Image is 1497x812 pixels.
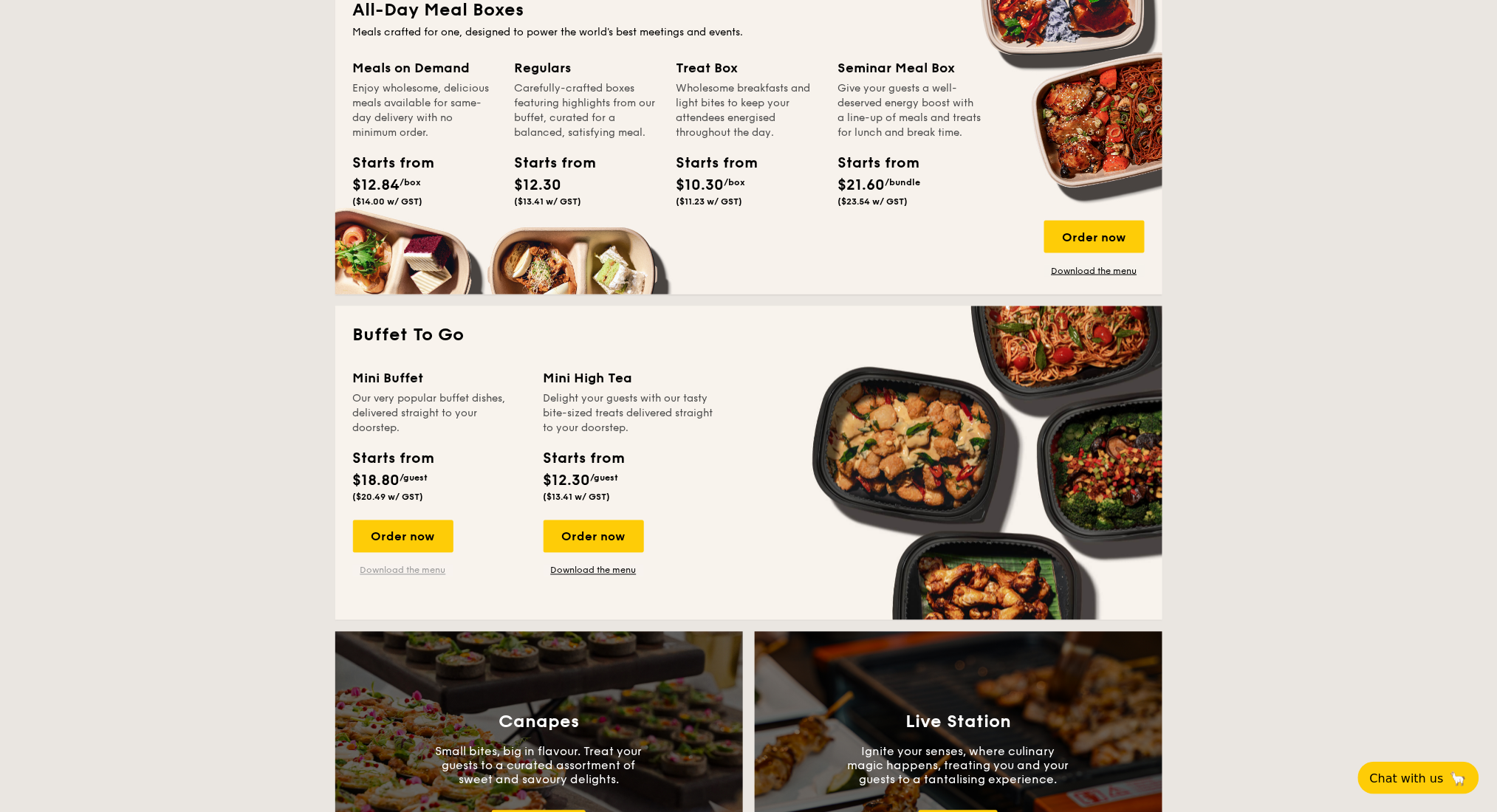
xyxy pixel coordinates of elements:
[544,492,611,503] span: ($13.41 w/ GST)
[353,392,526,436] div: Our very popular buffet dishes, delivered straight to your doorstep.
[676,196,743,207] span: ($11.23 w/ GST)
[353,196,423,207] span: ($14.00 w/ GST)
[499,712,579,733] h3: Canapes
[544,392,716,436] div: Delight your guests with our tasty bite-sized treats delivered straight to your doorstep.
[353,324,1145,348] h2: Buffet To Go
[544,565,644,577] a: Download the menu
[905,712,1011,733] h3: Live Station
[1044,221,1145,253] div: Order now
[353,368,526,389] div: Mini Buffet
[353,472,400,490] span: $18.80
[1450,770,1467,787] span: 🦙
[544,448,624,470] div: Starts from
[1044,265,1145,277] a: Download the menu
[515,176,562,194] span: $12.30
[838,81,982,140] div: Give your guests a well-deserved energy boost with a line-up of meals and treats for lunch and br...
[676,152,743,174] div: Starts from
[676,81,821,140] div: Wholesome breakfasts and light bites to keep your attendees energised throughout the day.
[676,58,821,78] div: Treat Box
[838,58,982,78] div: Seminar Meal Box
[838,176,885,194] span: $21.60
[838,152,905,174] div: Starts from
[885,177,921,187] span: /bundle
[400,473,428,484] span: /guest
[838,196,908,207] span: ($23.54 w/ GST)
[353,25,1145,40] div: Meals crafted for one, designed to power the world's best meetings and events.
[848,745,1069,787] p: Ignite your senses, where culinary magic happens, treating you and your guests to a tantalising e...
[515,152,581,174] div: Starts from
[353,448,434,470] div: Starts from
[544,368,716,389] div: Mini High Tea
[1358,762,1479,794] button: Chat with us🦙
[353,81,497,140] div: Enjoy wholesome, delicious meals available for same-day delivery with no minimum order.
[591,473,619,484] span: /guest
[544,520,644,553] div: Order now
[676,176,724,194] span: $10.30
[515,58,659,78] div: Regulars
[353,520,453,553] div: Order now
[353,58,497,78] div: Meals on Demand
[353,492,424,503] span: ($20.49 w/ GST)
[515,81,659,140] div: Carefully-crafted boxes featuring highlights from our buffet, curated for a balanced, satisfying ...
[353,176,400,194] span: $12.84
[515,196,582,207] span: ($13.41 w/ GST)
[544,472,591,490] span: $12.30
[353,152,419,174] div: Starts from
[353,565,453,577] a: Download the menu
[428,745,650,787] p: Small bites, big in flavour. Treat your guests to a curated assortment of sweet and savoury delig...
[400,177,422,187] span: /box
[1370,771,1444,785] span: Chat with us
[724,177,746,187] span: /box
